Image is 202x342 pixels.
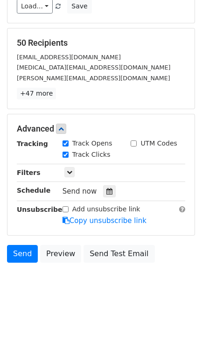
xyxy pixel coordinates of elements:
[17,38,185,48] h5: 50 Recipients
[17,187,50,194] strong: Schedule
[72,139,112,148] label: Track Opens
[17,75,170,82] small: [PERSON_NAME][EMAIL_ADDRESS][DOMAIN_NAME]
[17,88,56,99] a: +47 more
[17,64,170,71] small: [MEDICAL_DATA][EMAIL_ADDRESS][DOMAIN_NAME]
[63,187,97,195] span: Send now
[140,139,177,148] label: UTM Codes
[17,169,41,176] strong: Filters
[72,150,111,160] label: Track Clicks
[17,54,121,61] small: [EMAIL_ADDRESS][DOMAIN_NAME]
[72,204,140,214] label: Add unsubscribe link
[84,245,154,263] a: Send Test Email
[40,245,81,263] a: Preview
[63,216,146,225] a: Copy unsubscribe link
[7,245,38,263] a: Send
[17,124,185,134] h5: Advanced
[17,206,63,213] strong: Unsubscribe
[17,140,48,147] strong: Tracking
[155,297,202,342] iframe: Chat Widget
